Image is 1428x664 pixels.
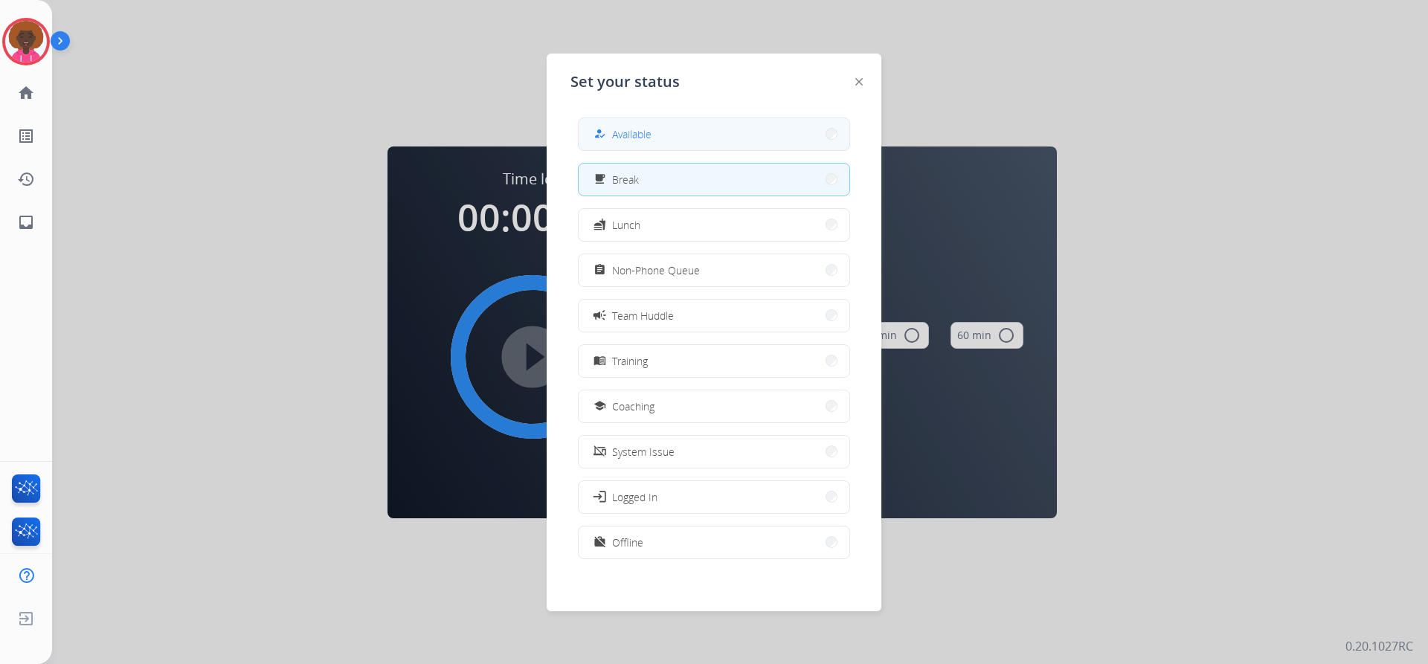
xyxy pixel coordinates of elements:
[579,436,849,468] button: System Issue
[612,353,648,369] span: Training
[17,127,35,145] mat-icon: list_alt
[594,173,606,186] mat-icon: free_breakfast
[579,526,849,558] button: Offline
[579,300,849,332] button: Team Huddle
[594,400,606,413] mat-icon: school
[594,445,606,458] mat-icon: phonelink_off
[579,164,849,196] button: Break
[612,399,654,414] span: Coaching
[579,390,849,422] button: Coaching
[594,264,606,277] mat-icon: assignment
[17,213,35,231] mat-icon: inbox
[612,535,643,550] span: Offline
[612,126,652,142] span: Available
[612,489,657,505] span: Logged In
[594,128,606,141] mat-icon: how_to_reg
[579,481,849,513] button: Logged In
[592,489,607,504] mat-icon: login
[612,217,640,233] span: Lunch
[612,444,675,460] span: System Issue
[612,262,700,278] span: Non-Phone Queue
[579,254,849,286] button: Non-Phone Queue
[592,308,607,323] mat-icon: campaign
[1345,637,1413,655] p: 0.20.1027RC
[17,84,35,102] mat-icon: home
[570,71,680,92] span: Set your status
[594,536,606,549] mat-icon: work_off
[594,355,606,367] mat-icon: menu_book
[579,118,849,150] button: Available
[612,308,674,323] span: Team Huddle
[5,21,47,62] img: avatar
[612,172,639,187] span: Break
[594,219,606,231] mat-icon: fastfood
[17,170,35,188] mat-icon: history
[579,209,849,241] button: Lunch
[579,345,849,377] button: Training
[855,78,863,86] img: close-button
